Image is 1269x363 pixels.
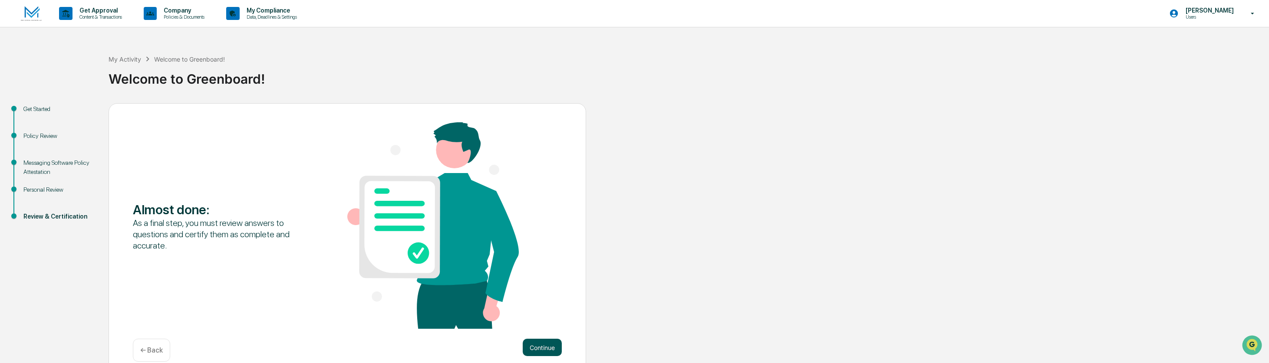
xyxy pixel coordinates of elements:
[73,7,126,14] p: Get Approval
[23,131,95,141] div: Policy Review
[17,126,55,134] span: Data Lookup
[133,217,304,251] div: As a final step, you must review answers to questions and certify them as complete and accurate.
[1179,7,1238,14] p: [PERSON_NAME]
[9,66,24,82] img: 1746055101610-c473b297-6a78-478c-a979-82029cc54cd1
[240,7,301,14] p: My Compliance
[109,56,141,63] div: My Activity
[73,14,126,20] p: Content & Transactions
[5,122,58,138] a: 🔎Data Lookup
[9,18,158,32] p: How can we help?
[63,110,70,117] div: 🗄️
[17,109,56,118] span: Preclearance
[9,110,16,117] div: 🖐️
[133,202,304,217] div: Almost done :
[240,14,301,20] p: Data, Deadlines & Settings
[23,185,95,194] div: Personal Review
[23,212,95,221] div: Review & Certification
[23,105,95,114] div: Get Started
[30,75,110,82] div: We're available if you need us!
[9,127,16,134] div: 🔎
[61,147,105,154] a: Powered byPylon
[72,109,108,118] span: Attestations
[109,64,1265,87] div: Welcome to Greenboard!
[523,339,562,356] button: Continue
[157,14,209,20] p: Policies & Documents
[30,66,142,75] div: Start new chat
[347,122,519,329] img: Almost done
[140,346,163,354] p: ← Back
[86,147,105,154] span: Pylon
[5,106,59,121] a: 🖐️Preclearance
[1179,14,1238,20] p: Users
[157,7,209,14] p: Company
[1241,334,1265,358] iframe: Open customer support
[21,6,42,21] img: logo
[148,69,158,79] button: Start new chat
[154,56,225,63] div: Welcome to Greenboard!
[23,158,95,177] div: Messaging Software Policy Attestation
[59,106,111,121] a: 🗄️Attestations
